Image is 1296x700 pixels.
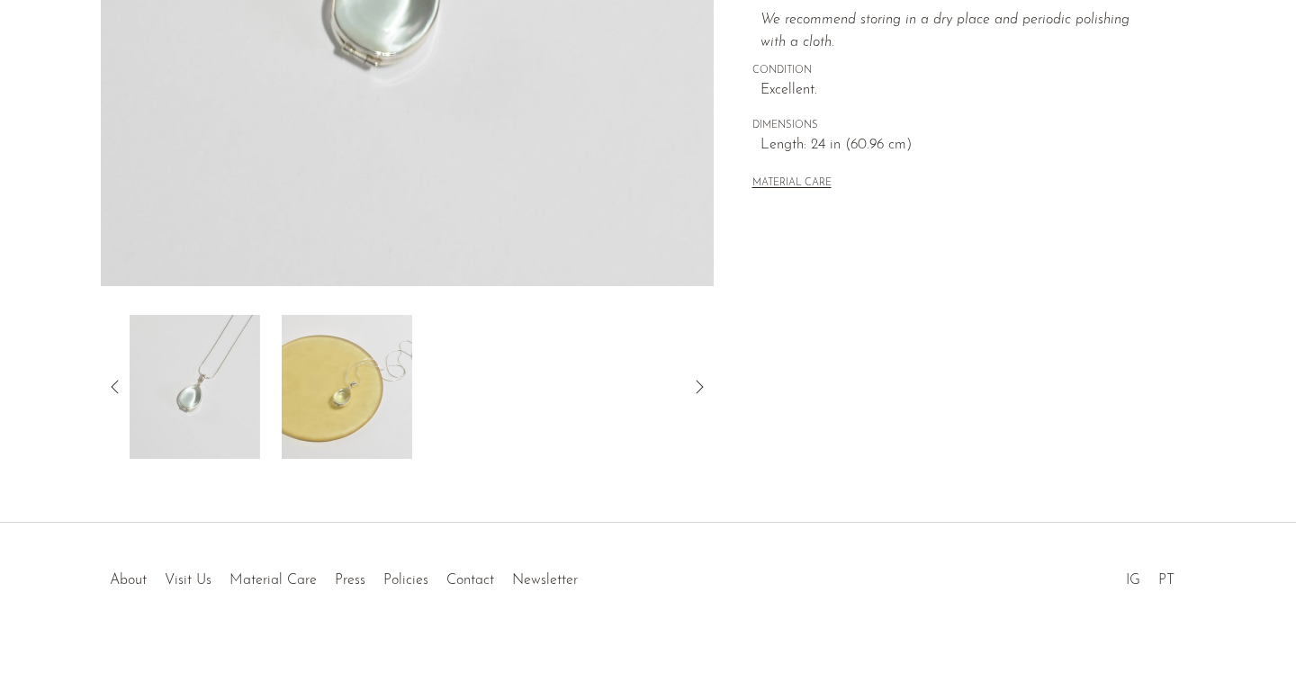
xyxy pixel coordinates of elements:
[760,134,1157,157] span: Length: 24 in (60.96 cm)
[229,573,317,588] a: Material Care
[752,118,1157,134] span: DIMENSIONS
[335,573,365,588] a: Press
[760,13,1129,50] i: We recommend storing in a dry place and periodic polishing with a cloth.
[110,573,147,588] a: About
[165,573,211,588] a: Visit Us
[752,63,1157,79] span: CONDITION
[1126,573,1140,588] a: IG
[282,315,412,459] img: Teardrop Glass Locket Necklace
[101,559,587,593] ul: Quick links
[760,79,1157,103] span: Excellent.
[446,573,494,588] a: Contact
[1117,559,1183,593] ul: Social Medias
[1158,573,1174,588] a: PT
[130,315,260,459] img: Teardrop Glass Locket Necklace
[752,177,832,191] button: MATERIAL CARE
[383,573,428,588] a: Policies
